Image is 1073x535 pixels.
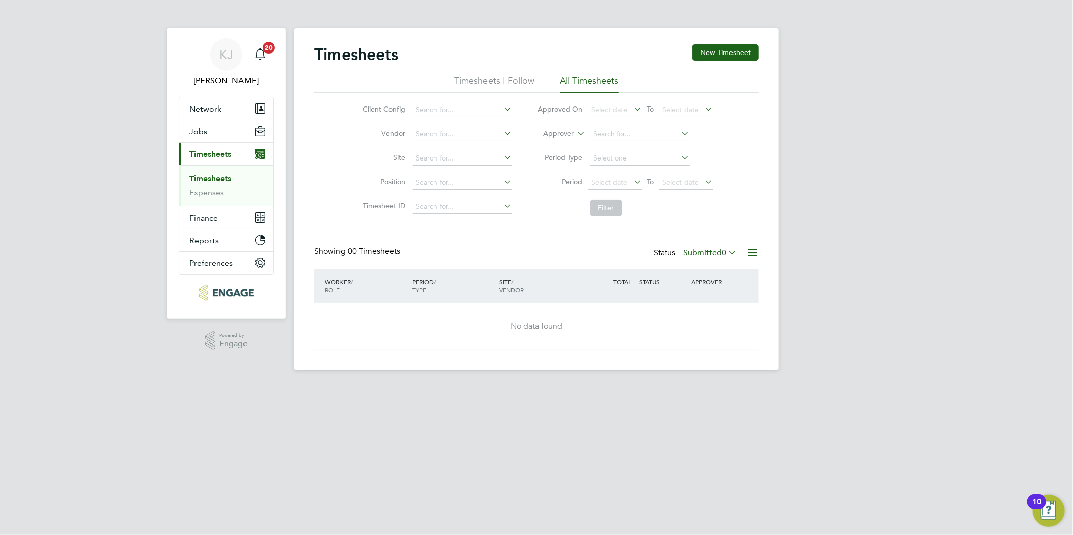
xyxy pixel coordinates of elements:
[179,206,273,229] button: Finance
[529,129,574,139] label: Approver
[512,278,514,286] span: /
[189,149,231,159] span: Timesheets
[205,331,248,350] a: Powered byEngage
[189,236,219,245] span: Reports
[360,153,406,162] label: Site
[500,286,524,294] span: VENDOR
[219,340,248,348] span: Engage
[314,246,402,257] div: Showing
[179,143,273,165] button: Timesheets
[663,178,699,187] span: Select date
[1032,502,1041,515] div: 10
[434,278,436,286] span: /
[219,48,233,61] span: KJ
[179,229,273,251] button: Reports
[189,104,221,114] span: Network
[179,120,273,142] button: Jobs
[692,44,759,61] button: New Timesheet
[360,129,406,138] label: Vendor
[348,246,400,256] span: 00 Timesheets
[590,200,622,216] button: Filter
[538,177,583,186] label: Period
[189,258,233,268] span: Preferences
[410,273,497,299] div: PERIOD
[455,75,535,93] li: Timesheets I Follow
[189,127,207,136] span: Jobs
[179,285,274,301] a: Go to home page
[324,321,749,332] div: No data found
[497,273,584,299] div: SITE
[179,97,273,120] button: Network
[1033,495,1065,527] button: Open Resource Center, 10 new notifications
[179,252,273,274] button: Preferences
[637,273,689,291] div: STATUS
[413,127,512,141] input: Search for...
[689,273,742,291] div: APPROVER
[263,42,275,54] span: 20
[413,103,512,117] input: Search for...
[722,248,726,258] span: 0
[590,127,690,141] input: Search for...
[351,278,353,286] span: /
[314,44,398,65] h2: Timesheets
[325,286,340,294] span: ROLE
[189,174,231,183] a: Timesheets
[199,285,253,301] img: northbuildrecruit-logo-retina.png
[413,151,512,166] input: Search for...
[538,104,583,114] label: Approved On
[179,165,273,206] div: Timesheets
[412,286,426,294] span: TYPE
[592,105,628,114] span: Select date
[250,38,270,71] a: 20
[613,278,631,286] span: TOTAL
[189,213,218,223] span: Finance
[360,177,406,186] label: Position
[413,200,512,214] input: Search for...
[644,102,657,116] span: To
[663,105,699,114] span: Select date
[413,176,512,190] input: Search for...
[683,248,737,258] label: Submitted
[179,38,274,87] a: KJ[PERSON_NAME]
[538,153,583,162] label: Period Type
[322,273,410,299] div: WORKER
[219,331,248,340] span: Powered by
[592,178,628,187] span: Select date
[179,75,274,87] span: Kirsty Jones
[360,104,406,114] label: Client Config
[189,188,224,197] a: Expenses
[590,151,690,166] input: Select one
[560,75,619,93] li: All Timesheets
[654,246,739,260] div: Status
[360,201,406,210] label: Timesheet ID
[167,28,286,319] nav: Main navigation
[644,175,657,188] span: To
